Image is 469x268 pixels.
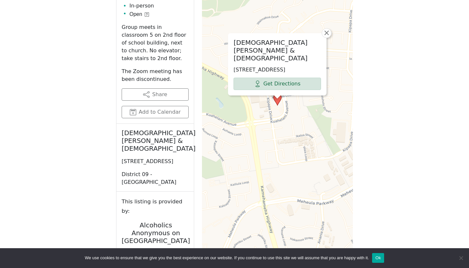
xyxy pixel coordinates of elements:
[129,10,149,18] button: Open
[122,88,189,101] button: Share
[122,221,190,245] h2: Alcoholics Anonymous on [GEOGRAPHIC_DATA]
[122,68,189,83] p: The Zoom meeting has been discontinued.
[122,106,189,118] button: Add to Calendar
[129,10,142,18] span: Open
[234,66,321,74] p: [STREET_ADDRESS]
[122,158,189,165] p: [STREET_ADDRESS]
[129,2,189,10] li: In-person
[234,78,321,90] a: Get Directions
[122,23,189,62] p: Group meets in classroom 5 on 2nd floor of school building, next to church. No elevator; take sta...
[458,255,464,261] span: No
[122,129,189,152] h2: [DEMOGRAPHIC_DATA][PERSON_NAME] & [DEMOGRAPHIC_DATA]
[122,171,189,186] p: District 09 - [GEOGRAPHIC_DATA]
[234,39,321,62] h2: [DEMOGRAPHIC_DATA][PERSON_NAME] & [DEMOGRAPHIC_DATA]
[322,28,331,38] a: Close popup
[85,255,369,261] span: We use cookies to ensure that we give you the best experience on our website. If you continue to ...
[122,197,189,216] small: This listing is provided by:
[372,253,384,263] button: Ok
[323,29,330,37] span: ×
